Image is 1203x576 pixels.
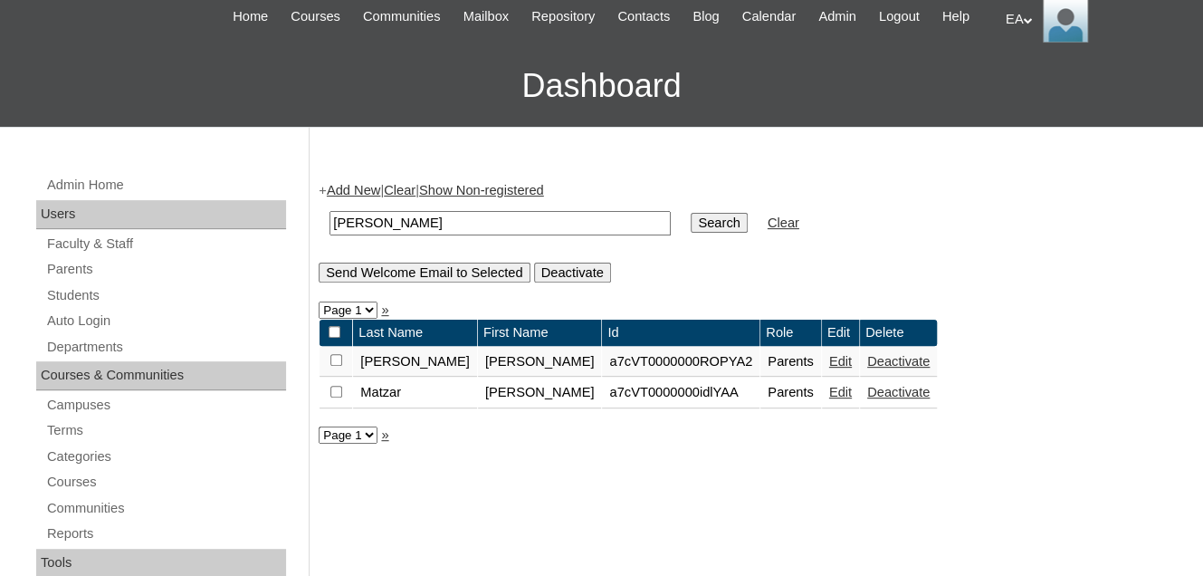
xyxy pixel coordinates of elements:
[45,284,286,307] a: Students
[381,427,388,442] a: »
[602,378,759,408] td: a7cVT0000000idlYAA
[478,378,602,408] td: [PERSON_NAME]
[353,378,477,408] td: Matzar
[9,45,1194,127] h3: Dashboard
[733,6,805,27] a: Calendar
[760,347,821,378] td: Parents
[45,471,286,494] a: Courses
[870,6,929,27] a: Logout
[933,6,979,27] a: Help
[233,6,268,27] span: Home
[742,6,796,27] span: Calendar
[809,6,865,27] a: Admin
[942,6,969,27] span: Help
[760,378,821,408] td: Parents
[760,320,821,346] td: Role
[531,6,595,27] span: Repository
[329,211,671,235] input: Search
[36,200,286,229] div: Users
[45,394,286,417] a: Campuses
[36,361,286,390] div: Courses & Communities
[534,263,611,283] input: Deactivate
[602,320,759,346] td: Id
[45,233,286,255] a: Faculty & Staff
[768,216,799,230] a: Clear
[860,320,937,346] td: Delete
[45,310,286,332] a: Auto Login
[354,6,450,27] a: Communities
[45,258,286,281] a: Parents
[353,347,477,378] td: [PERSON_NAME]
[319,181,1185,282] div: + | |
[608,6,679,27] a: Contacts
[691,213,747,233] input: Search
[45,497,286,520] a: Communities
[419,183,544,197] a: Show Non-registered
[478,320,602,346] td: First Name
[829,354,852,369] a: Edit
[282,6,349,27] a: Courses
[867,385,930,399] a: Deactivate
[384,183,415,197] a: Clear
[867,354,930,369] a: Deactivate
[683,6,728,27] a: Blog
[363,6,441,27] span: Communities
[45,523,286,545] a: Reports
[818,6,856,27] span: Admin
[617,6,670,27] span: Contacts
[45,419,286,442] a: Terms
[45,336,286,359] a: Departments
[291,6,340,27] span: Courses
[822,320,859,346] td: Edit
[353,320,477,346] td: Last Name
[45,174,286,197] a: Admin Home
[327,183,380,197] a: Add New
[692,6,719,27] span: Blog
[381,302,388,317] a: »
[224,6,277,27] a: Home
[45,446,286,468] a: Categories
[463,6,510,27] span: Mailbox
[522,6,604,27] a: Repository
[454,6,519,27] a: Mailbox
[879,6,920,27] span: Logout
[829,385,852,399] a: Edit
[319,263,530,283] input: Send Welcome Email to Selected
[478,347,602,378] td: [PERSON_NAME]
[602,347,759,378] td: a7cVT0000000ROPYA2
